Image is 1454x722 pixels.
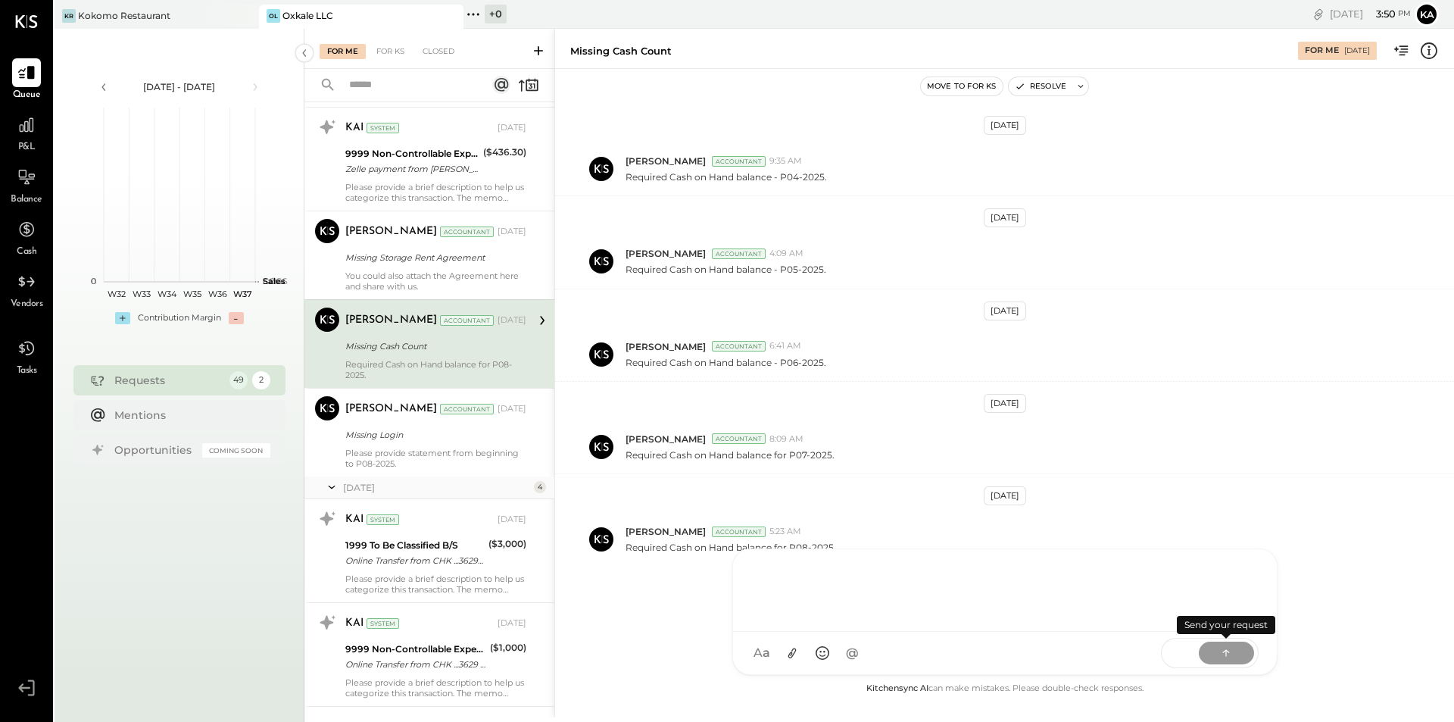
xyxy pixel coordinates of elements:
[440,315,494,326] div: Accountant
[345,512,363,527] div: KAI
[229,312,244,324] div: -
[345,677,526,699] div: Please provide a brief description to help us categorize this transaction. The memo might be help...
[62,9,76,23] div: KR
[626,541,836,554] p: Required Cash on Hand balance for P08-2025.
[17,364,37,378] span: Tasks
[229,371,248,389] div: 49
[11,193,42,207] span: Balance
[984,394,1026,413] div: [DATE]
[712,433,766,444] div: Accountant
[345,182,526,203] div: Please provide a brief description to help us categorize this transaction. The memo might be help...
[115,312,130,324] div: +
[440,404,494,414] div: Accountant
[921,77,1003,95] button: Move to for ks
[626,170,827,183] p: Required Cash on Hand balance - P04-2025.
[11,298,43,311] span: Vendors
[626,263,826,276] p: Required Cash on Hand balance - P05-2025.
[267,9,280,23] div: OL
[345,146,479,161] div: 9999 Non-Controllable Expenses:Other Income and Expenses:To Be Classified P&L
[769,248,803,260] span: 4:09 AM
[107,289,125,299] text: W32
[1305,45,1339,57] div: For Me
[78,9,170,22] div: Kokomo Restaurant
[1,163,52,207] a: Balance
[1,267,52,311] a: Vendors
[1,58,52,102] a: Queue
[415,44,462,59] div: Closed
[1330,7,1411,21] div: [DATE]
[367,514,399,525] div: System
[485,5,507,23] div: + 0
[345,313,437,328] div: [PERSON_NAME]
[1162,634,1199,673] span: SEND
[133,289,151,299] text: W33
[1,111,52,155] a: P&L
[1,215,52,259] a: Cash
[490,640,526,655] div: ($1,000)
[1344,45,1370,56] div: [DATE]
[626,356,826,369] p: Required Cash on Hand balance - P06-2025.
[91,276,96,286] text: 0
[345,359,526,380] div: Required Cash on Hand balance for P08-2025.
[17,245,36,259] span: Cash
[839,639,866,667] button: @
[114,442,195,458] div: Opportunities
[115,80,244,93] div: [DATE] - [DATE]
[712,248,766,259] div: Accountant
[345,161,479,177] div: Zelle payment from [PERSON_NAME] CTIScwggeHuu
[345,224,437,239] div: [PERSON_NAME]
[18,141,36,155] span: P&L
[114,373,222,388] div: Requests
[345,553,484,568] div: Online Transfer from CHK ...3629 transaction#: XXXXXXX0634
[498,617,526,630] div: [DATE]
[367,618,399,629] div: System
[498,314,526,327] div: [DATE]
[183,289,201,299] text: W35
[498,514,526,526] div: [DATE]
[345,574,526,595] div: Please provide a brief description to help us categorize this transaction. The memo might be help...
[748,639,775,667] button: Aa
[534,481,546,493] div: 4
[712,527,766,537] div: Accountant
[769,340,801,352] span: 6:41 AM
[345,120,363,136] div: KAI
[984,208,1026,227] div: [DATE]
[1415,2,1439,27] button: ka
[345,402,437,417] div: [PERSON_NAME]
[769,155,802,167] span: 9:35 AM
[207,289,226,299] text: W36
[626,525,706,538] span: [PERSON_NAME]
[202,443,270,458] div: Coming Soon
[345,642,485,657] div: 9999 Non-Controllable Expenses:Other Income and Expenses:To Be Classified P&L
[345,657,485,672] div: Online Transfer from CHK ...3629 transaction#: XXXXXXX8102
[626,247,706,260] span: [PERSON_NAME]
[1009,77,1072,95] button: Resolve
[1,334,52,378] a: Tasks
[626,433,706,445] span: [PERSON_NAME]
[984,486,1026,505] div: [DATE]
[570,44,672,58] div: Missing Cash Count
[984,116,1026,135] div: [DATE]
[345,616,363,631] div: KAI
[498,226,526,238] div: [DATE]
[114,408,263,423] div: Mentions
[483,145,526,160] div: ($436.30)
[138,312,221,324] div: Contribution Margin
[345,270,526,292] div: You could also attach the Agreement here and share with us.
[252,371,270,389] div: 2
[320,44,366,59] div: For Me
[369,44,412,59] div: For KS
[1177,616,1275,634] div: Send your request
[345,427,522,442] div: Missing Login
[1311,6,1326,22] div: copy link
[232,289,251,299] text: W37
[626,155,706,167] span: [PERSON_NAME]
[13,89,41,102] span: Queue
[343,481,530,494] div: [DATE]
[769,526,801,538] span: 5:23 AM
[626,340,706,353] span: [PERSON_NAME]
[769,433,803,445] span: 8:09 AM
[345,339,522,354] div: Missing Cash Count
[345,538,484,553] div: 1999 To Be Classified B/S
[282,9,333,22] div: Oxkale LLC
